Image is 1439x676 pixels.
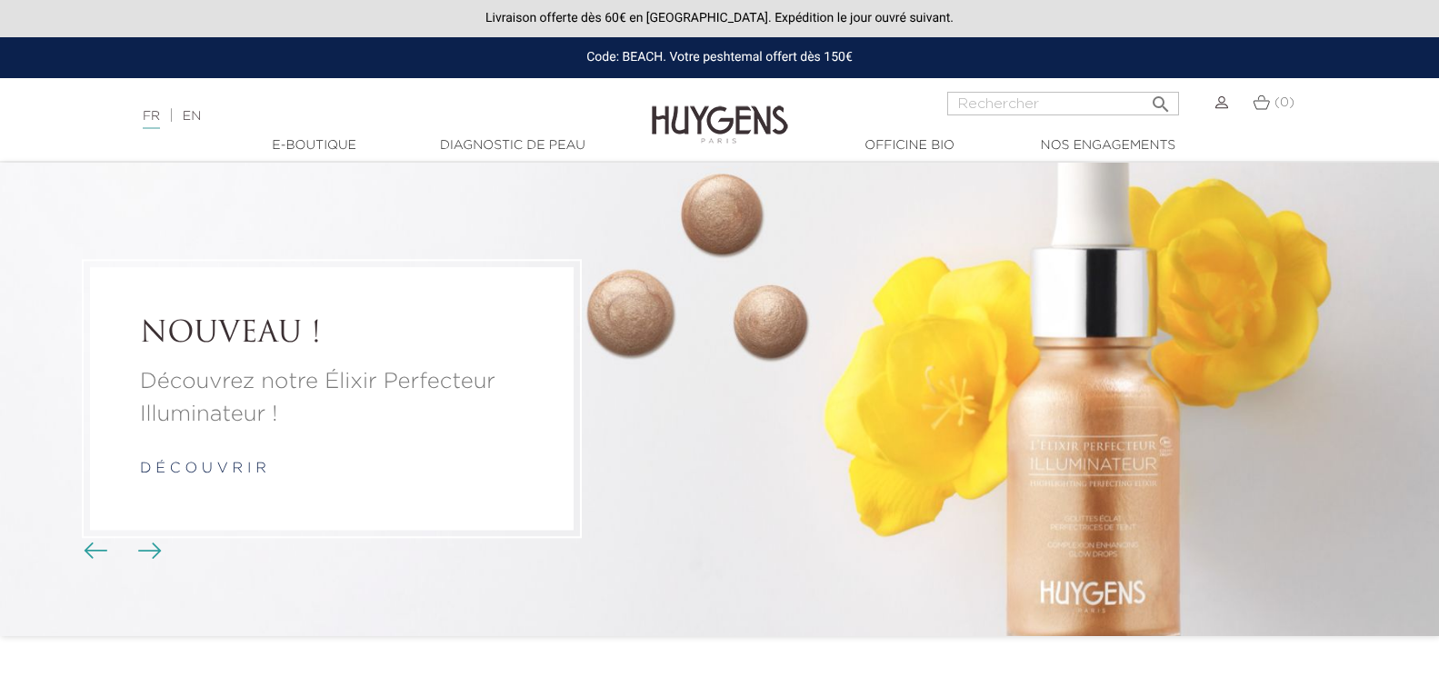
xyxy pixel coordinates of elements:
[91,538,150,565] div: Boutons du carrousel
[140,318,524,353] a: NOUVEAU !
[140,366,524,432] a: Découvrez notre Élixir Perfecteur Illuminateur !
[224,136,405,155] a: E-Boutique
[1150,88,1172,110] i: 
[652,76,788,146] img: Huygens
[1017,136,1199,155] a: Nos engagements
[134,105,586,127] div: |
[1274,96,1294,109] span: (0)
[1144,86,1177,111] button: 
[819,136,1001,155] a: Officine Bio
[422,136,604,155] a: Diagnostic de peau
[140,462,266,477] a: d é c o u v r i r
[143,110,160,129] a: FR
[183,110,201,123] a: EN
[947,92,1179,115] input: Rechercher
